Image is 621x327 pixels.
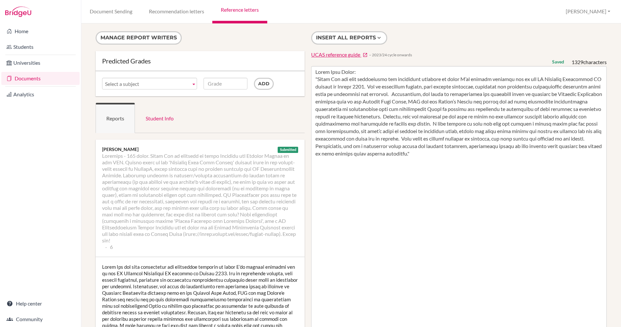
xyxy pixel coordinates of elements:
[278,147,298,153] div: Submitted
[311,51,360,58] span: UCAS reference guide
[1,297,80,310] a: Help center
[1,313,80,326] a: Community
[102,58,298,64] div: Predicted Grades
[311,31,387,45] button: Insert all reports
[102,153,298,244] li: Loremips - 165 dolor. Sitam Con ad elitsedd ei tempo Incididu utl Etdolor Magnaa en adm VEN. Quis...
[572,59,583,65] span: 1329
[1,40,80,53] a: Students
[552,59,564,65] div: Saved
[1,72,80,85] a: Documents
[96,31,182,45] button: Manage report writers
[254,78,274,90] input: Add
[1,88,80,101] a: Analytics
[1,56,80,69] a: Universities
[369,52,412,58] span: − 2023/24 cycle onwards
[96,103,135,133] a: Reports
[563,6,613,18] button: [PERSON_NAME]
[572,59,607,66] div: characters
[5,7,31,17] img: Bridge-U
[105,78,188,90] span: Select a subject
[1,25,80,38] a: Home
[311,51,368,59] a: UCAS reference guide
[204,78,248,89] input: Grade
[102,146,298,153] div: [PERSON_NAME]
[105,244,113,250] li: 6
[135,103,184,133] a: Student Info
